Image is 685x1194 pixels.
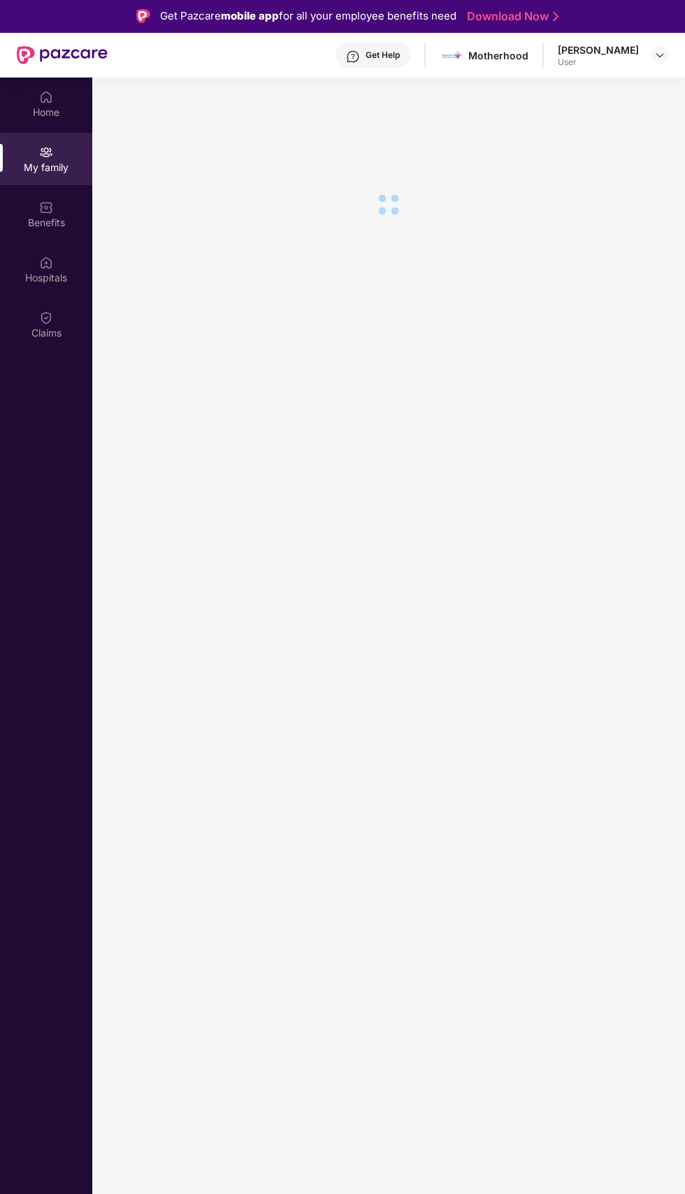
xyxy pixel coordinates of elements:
[39,90,53,104] img: svg+xml;base64,PHN2ZyBpZD0iSG9tZSIgeG1sbnM9Imh0dHA6Ly93d3cudzMub3JnLzIwMDAvc3ZnIiB3aWR0aD0iMjAiIG...
[558,57,639,68] div: User
[467,9,554,24] a: Download Now
[39,256,53,270] img: svg+xml;base64,PHN2ZyBpZD0iSG9zcGl0YWxzIiB4bWxucz0iaHR0cDovL3d3dy53My5vcmcvMjAwMC9zdmciIHdpZHRoPS...
[160,8,456,24] div: Get Pazcare for all your employee benefits need
[136,9,150,23] img: Logo
[558,43,639,57] div: [PERSON_NAME]
[468,49,528,62] div: Motherhood
[654,50,665,61] img: svg+xml;base64,PHN2ZyBpZD0iRHJvcGRvd24tMzJ4MzIiIHhtbG5zPSJodHRwOi8vd3d3LnczLm9yZy8yMDAwL3N2ZyIgd2...
[366,50,400,61] div: Get Help
[39,200,53,214] img: svg+xml;base64,PHN2ZyBpZD0iQmVuZWZpdHMiIHhtbG5zPSJodHRwOi8vd3d3LnczLm9yZy8yMDAwL3N2ZyIgd2lkdGg9Ij...
[39,145,53,159] img: svg+xml;base64,PHN2ZyB3aWR0aD0iMjAiIGhlaWdodD0iMjAiIHZpZXdCb3g9IjAgMCAyMCAyMCIgZmlsbD0ibm9uZSIgeG...
[39,311,53,325] img: svg+xml;base64,PHN2ZyBpZD0iQ2xhaW0iIHhtbG5zPSJodHRwOi8vd3d3LnczLm9yZy8yMDAwL3N2ZyIgd2lkdGg9IjIwIi...
[346,50,360,64] img: svg+xml;base64,PHN2ZyBpZD0iSGVscC0zMngzMiIgeG1sbnM9Imh0dHA6Ly93d3cudzMub3JnLzIwMDAvc3ZnIiB3aWR0aD...
[221,9,279,22] strong: mobile app
[442,45,462,66] img: motherhood%20_%20logo.png
[17,46,108,64] img: New Pazcare Logo
[553,9,558,24] img: Stroke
